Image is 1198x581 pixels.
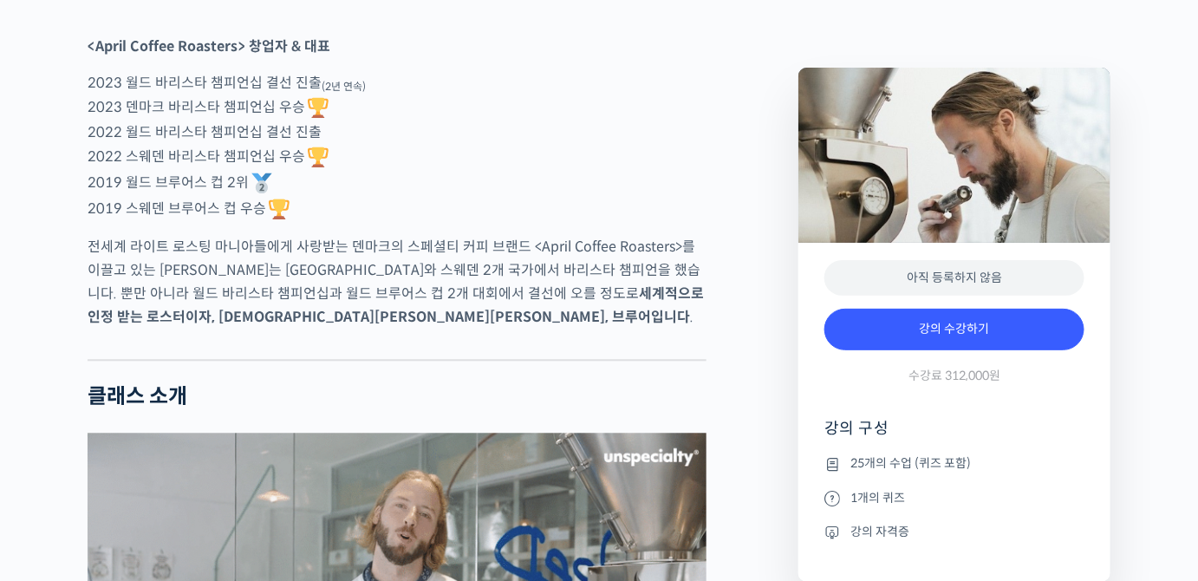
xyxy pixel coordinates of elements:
img: 🏆 [308,97,329,118]
a: 홈 [5,437,114,480]
img: 🏆 [308,147,329,167]
p: 2023 월드 바리스타 챔피언십 결선 진출 2023 덴마크 바리스타 챔피언십 우승 2022 월드 바리스타 챔피언십 결선 진출 2022 스웨덴 바리스타 챔피언십 우승 2019 ... [88,71,706,222]
span: 설정 [268,463,289,477]
span: 대화 [159,464,179,478]
sub: (2년 연속) [322,80,366,93]
strong: <April Coffee Roasters> 창업자 & 대표 [88,37,330,55]
span: 홈 [55,463,65,477]
img: 🥈 [251,173,272,193]
p: 전세계 라이트 로스팅 마니아들에게 사랑받는 덴마크의 스페셜티 커피 브랜드 <April Coffee Roasters>를 이끌고 있는 [PERSON_NAME]는 [GEOGRAPH... [88,235,706,329]
img: 🏆 [269,199,290,219]
h4: 강의 구성 [824,418,1084,453]
a: 강의 수강하기 [824,309,1084,350]
li: 1개의 퀴즈 [824,487,1084,508]
div: 아직 등록하지 않음 [824,260,1084,296]
span: 수강료 312,000원 [908,368,1000,384]
li: 강의 자격증 [824,521,1084,542]
li: 25개의 수업 (퀴즈 포함) [824,454,1084,474]
a: 대화 [114,437,224,480]
h2: 클래스 소개 [88,384,706,409]
a: 설정 [224,437,333,480]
